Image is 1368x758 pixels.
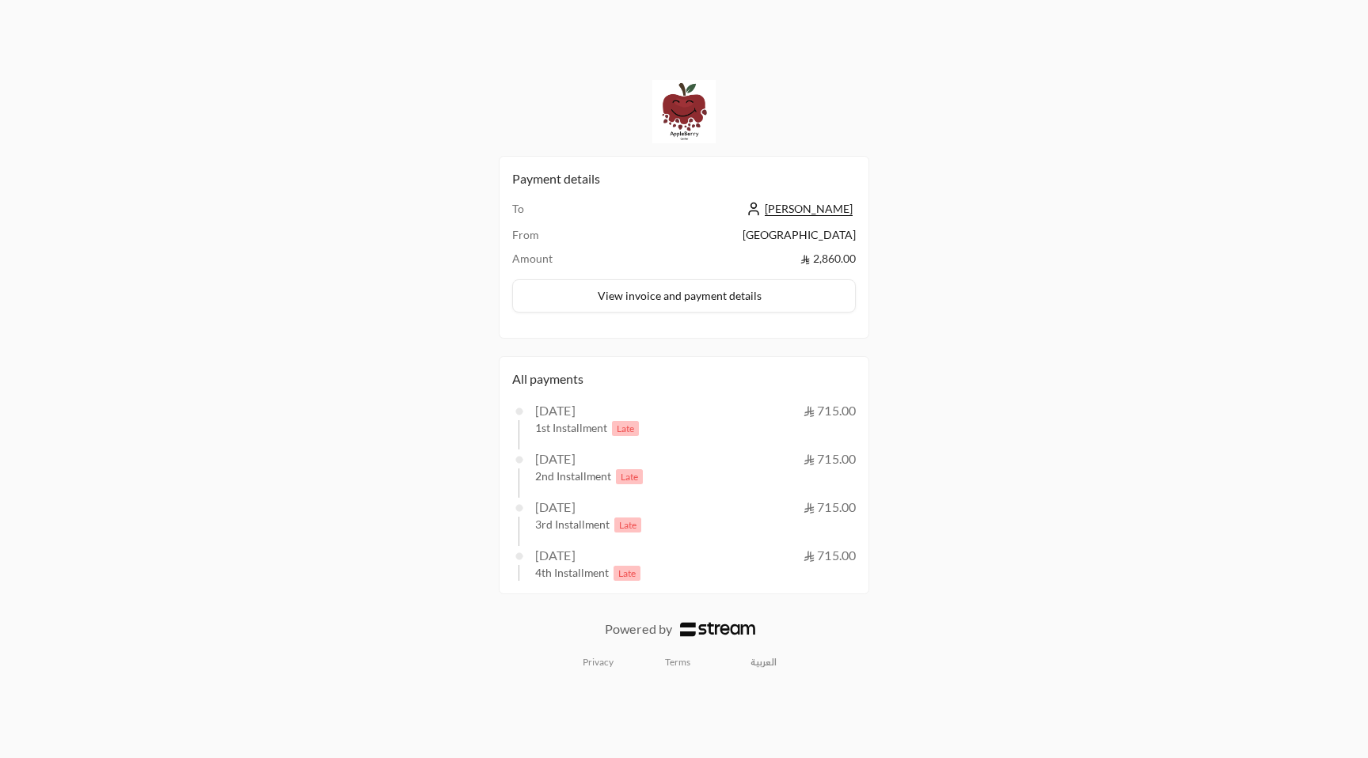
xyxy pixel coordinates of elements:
td: [GEOGRAPHIC_DATA] [602,227,856,251]
span: 2nd Installment [535,468,648,485]
div: [DATE] [535,498,576,517]
td: From [512,227,602,251]
a: [PERSON_NAME] [746,202,856,215]
span: 715.00 [804,403,856,418]
span: [PERSON_NAME] [765,202,853,216]
a: Privacy [583,656,614,669]
span: 3rd Installment [535,517,646,533]
div: All payments [512,370,856,388]
a: العربية [742,650,785,675]
span: Late [614,566,640,581]
p: Powered by [605,620,672,639]
span: 715.00 [804,548,856,563]
span: 715.00 [804,451,856,466]
img: Logo [680,622,755,636]
img: Company Logo [652,80,716,143]
span: 715.00 [804,499,856,514]
span: 4th Installment [535,565,645,582]
div: [DATE] [535,449,576,468]
span: Late [614,517,641,532]
span: Late [612,421,639,436]
div: [DATE] [535,401,576,420]
a: Terms [665,656,690,669]
div: [DATE] [535,546,576,565]
span: 1st Installment [535,420,644,437]
h2: Payment details [512,169,856,188]
span: Late [616,469,643,484]
td: Amount [512,251,602,267]
button: View invoice and payment details [512,279,856,313]
td: 2,860.00 [602,251,856,267]
td: To [512,201,602,227]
